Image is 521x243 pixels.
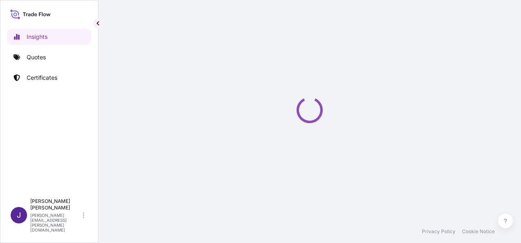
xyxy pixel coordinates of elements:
[7,70,91,86] a: Certificates
[27,53,46,61] p: Quotes
[27,33,48,41] p: Insights
[7,29,91,45] a: Insights
[30,198,81,211] p: [PERSON_NAME] [PERSON_NAME]
[30,213,81,232] p: [PERSON_NAME][EMAIL_ADDRESS][PERSON_NAME][DOMAIN_NAME]
[7,49,91,65] a: Quotes
[462,228,495,235] a: Cookie Notice
[27,74,57,82] p: Certificates
[422,228,455,235] a: Privacy Policy
[17,211,21,219] span: J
